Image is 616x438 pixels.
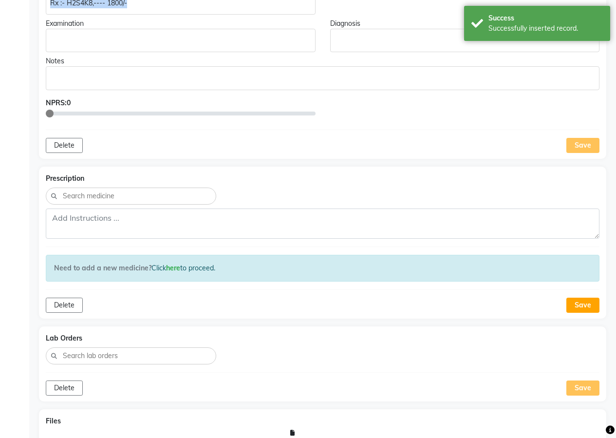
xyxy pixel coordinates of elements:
[46,29,316,52] div: Rich Text Editor, main
[46,381,83,396] button: Delete
[46,138,83,153] button: Delete
[67,98,71,107] span: 0
[54,264,151,272] strong: Need to add a new medicine?
[46,333,599,343] div: Lab Orders
[488,23,603,34] div: Successfully inserted record.
[62,350,211,362] input: Search lab orders
[330,29,600,52] div: Rich Text Editor, main
[46,98,316,108] div: NPRS:
[166,264,180,272] a: here
[46,173,599,184] div: Prescription
[46,416,599,426] div: Files
[46,255,599,282] div: Click to proceed.
[46,298,83,313] button: Delete
[46,66,599,90] div: Rich Text Editor, main
[46,19,316,29] div: Examination
[330,19,600,29] div: Diagnosis
[62,190,211,202] input: Search medicine
[46,56,599,66] div: Notes
[488,13,603,23] div: Success
[566,298,599,313] button: Save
